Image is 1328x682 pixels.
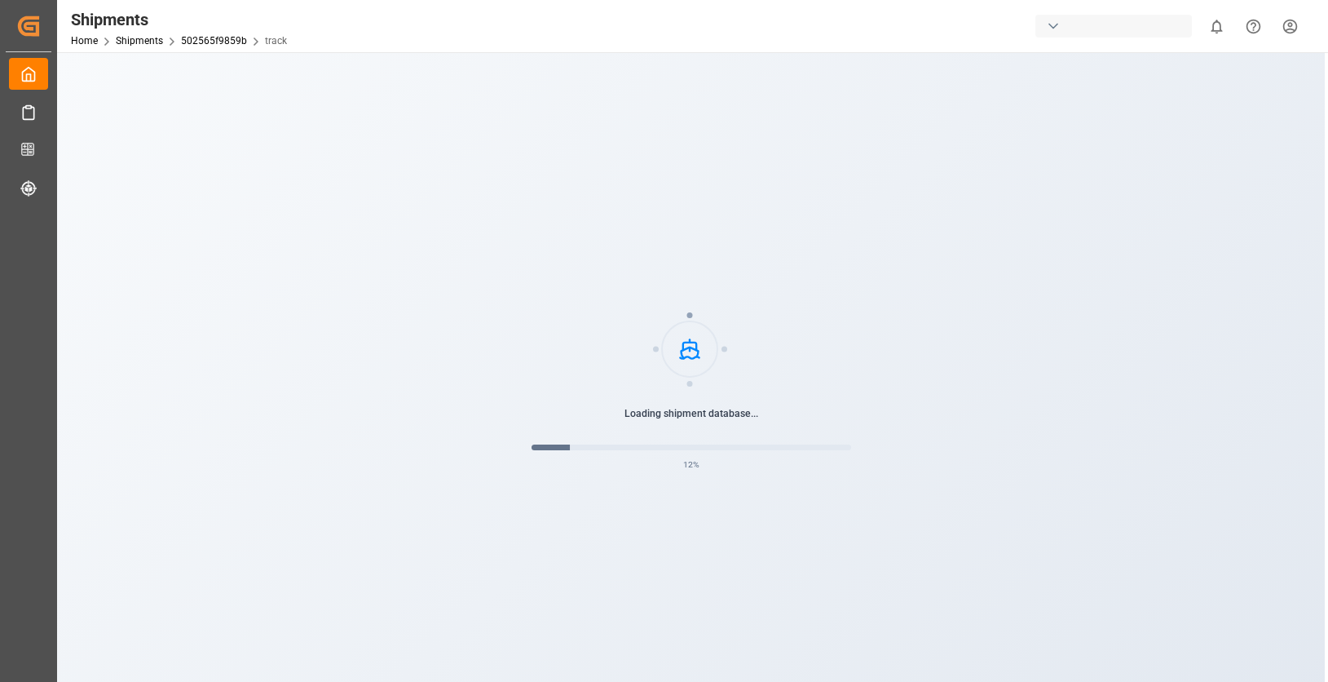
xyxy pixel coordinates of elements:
button: Help Center [1235,8,1272,45]
button: show 0 new notifications [1198,8,1235,45]
a: Shipments [116,35,163,46]
span: 12 % [683,458,699,472]
a: 502565f9859b [181,35,247,46]
div: Shipments [71,7,287,32]
a: Home [71,35,98,46]
p: Loading shipment database... [532,406,851,421]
